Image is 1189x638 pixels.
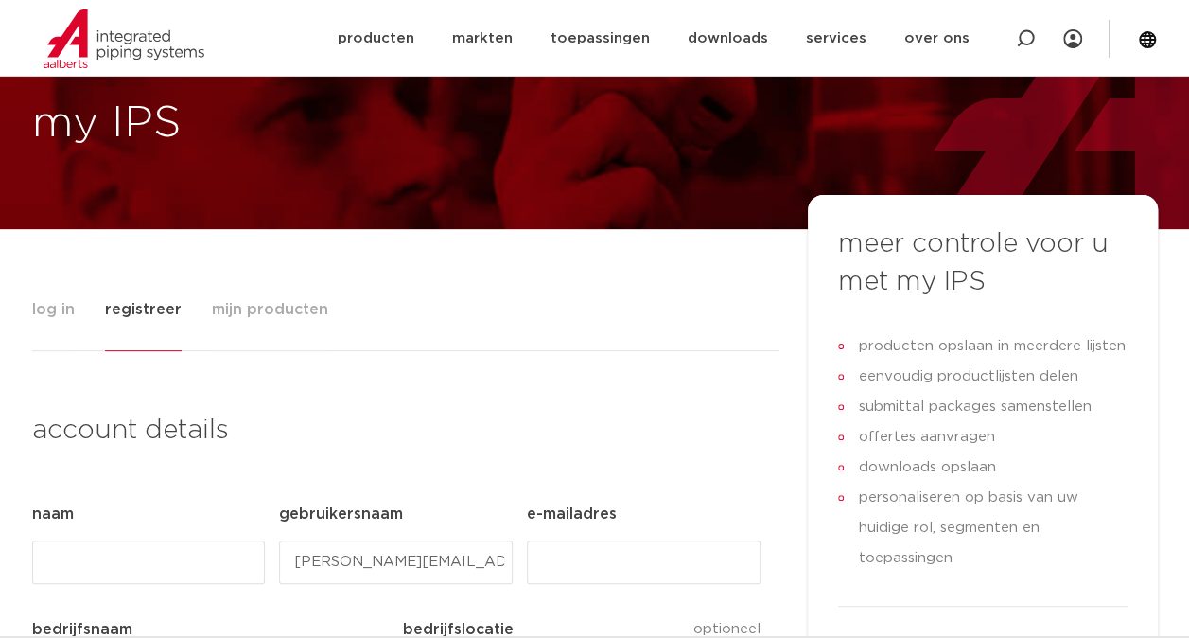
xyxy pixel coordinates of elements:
[854,331,1126,362] span: producten opslaan in meerdere lijsten
[32,291,75,328] span: log in
[854,483,1128,574] span: personaliseren op basis van uw huidige rol, segmenten en toepassingen
[854,452,996,483] span: downloads opslaan
[32,503,74,525] label: Naam
[854,422,995,452] span: offertes aanvragen
[32,94,586,154] h1: my IPS
[854,392,1092,422] span: submittal packages samenstellen
[854,362,1078,392] span: eenvoudig productlijsten delen
[838,225,1128,301] h3: meer controle voor u met my IPS
[279,503,403,525] label: Gebruikersnaam
[105,291,182,328] span: registreer
[32,412,761,450] h3: account details
[527,503,617,525] label: E-mailadres
[212,291,328,328] span: mijn producten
